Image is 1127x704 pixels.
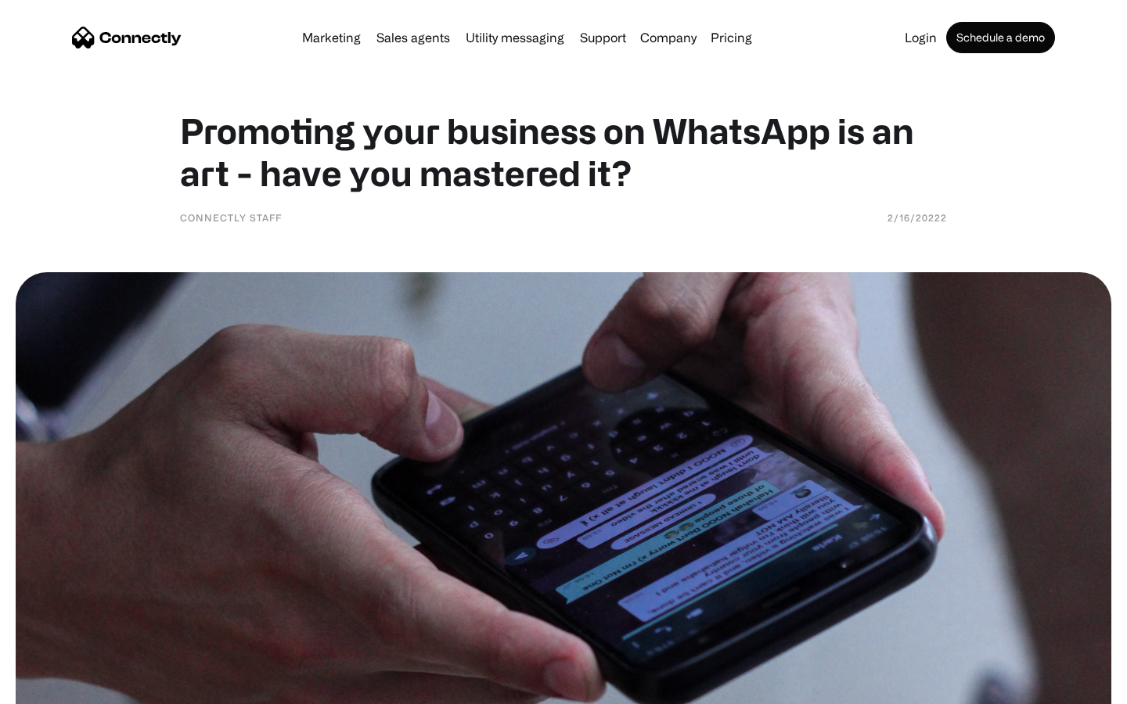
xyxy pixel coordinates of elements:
a: Schedule a demo [946,22,1055,53]
a: Pricing [704,31,758,44]
a: Sales agents [370,31,456,44]
div: 2/16/20222 [888,210,947,225]
a: Utility messaging [459,31,571,44]
a: Marketing [296,31,367,44]
div: Company [636,27,701,48]
a: Login [898,31,943,44]
h1: Promoting your business on WhatsApp is an art - have you mastered it? [180,110,947,194]
div: Connectly Staff [180,210,282,225]
div: Company [640,27,697,48]
aside: Language selected: English [16,677,94,699]
ul: Language list [31,677,94,699]
a: Support [574,31,632,44]
a: home [72,26,182,49]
